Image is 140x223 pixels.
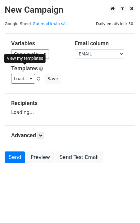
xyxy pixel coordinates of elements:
div: View my templates [4,54,46,63]
h5: Email column [75,40,129,47]
div: Loading... [11,100,129,116]
h5: Recipients [11,100,129,107]
a: Preview [27,151,54,163]
h5: Advanced [11,132,129,139]
a: Send Test Email [55,151,103,163]
span: Daily emails left: 50 [94,20,135,27]
a: Send [5,151,25,163]
a: Gửi mail khảo sát [33,21,67,26]
a: Daily emails left: 50 [94,21,135,26]
small: Google Sheet: [5,21,67,26]
a: Load... [11,74,35,84]
h5: Variables [11,40,65,47]
a: Templates [11,65,38,72]
a: Copy/paste... [11,49,49,59]
h2: New Campaign [5,5,135,15]
button: Save [45,74,61,84]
